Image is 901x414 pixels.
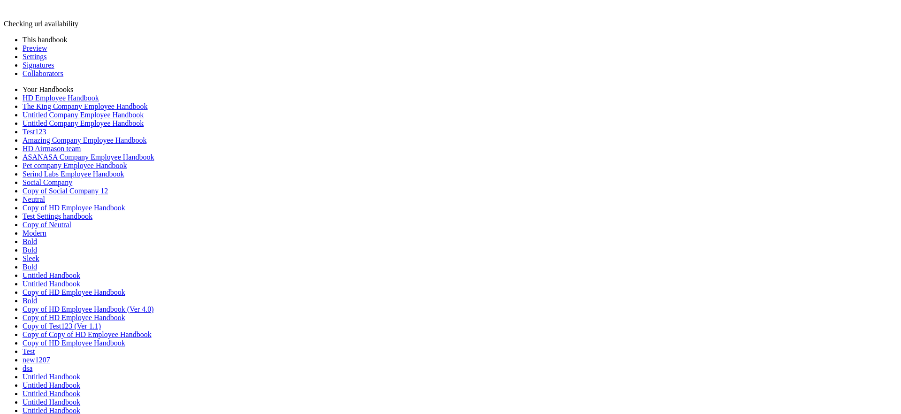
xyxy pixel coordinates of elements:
a: Untitled Handbook [23,381,80,389]
a: Sleek [23,254,39,262]
a: Copy of Copy of HD Employee Handbook [23,330,152,338]
a: The King Company Employee Handbook [23,102,148,110]
a: Copy of HD Employee Handbook (Ver 4.0) [23,305,154,313]
a: Copy of Neutral [23,221,71,229]
a: new1207 [23,356,50,364]
a: Untitled Company Employee Handbook [23,111,144,119]
a: Copy of HD Employee Handbook [23,204,125,212]
a: Test Settings handbook [23,212,92,220]
a: Modern [23,229,46,237]
a: Pet company Employee Handbook [23,161,127,169]
a: Copy of Social Company 12 [23,187,108,195]
li: Your Handbooks [23,85,897,94]
a: Copy of HD Employee Handbook [23,314,125,322]
a: HD Airmason team [23,145,81,153]
a: Untitled Handbook [23,373,80,381]
a: Settings [23,53,47,61]
a: Bold [23,246,37,254]
a: Copy of Test123 (Ver 1.1) [23,322,101,330]
a: Preview [23,44,47,52]
a: Test [23,347,35,355]
span: Checking url availability [4,20,78,28]
a: Social Company [23,178,72,186]
a: Untitled Handbook [23,271,80,279]
a: ASANASA Company Employee Handbook [23,153,154,161]
a: Serind Labs Employee Handbook [23,170,124,178]
a: dsa [23,364,32,372]
a: Copy of HD Employee Handbook [23,339,125,347]
a: Amazing Company Employee Handbook [23,136,146,144]
li: This handbook [23,36,897,44]
a: Untitled Handbook [23,390,80,398]
a: Bold [23,263,37,271]
a: Signatures [23,61,54,69]
a: Untitled Company Employee Handbook [23,119,144,127]
a: Copy of HD Employee Handbook [23,288,125,296]
a: HD Employee Handbook [23,94,99,102]
a: Test123 [23,128,46,136]
a: Untitled Handbook [23,398,80,406]
a: Bold [23,238,37,245]
a: Untitled Handbook [23,280,80,288]
a: Collaborators [23,69,63,77]
a: Neutral [23,195,45,203]
a: Bold [23,297,37,305]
